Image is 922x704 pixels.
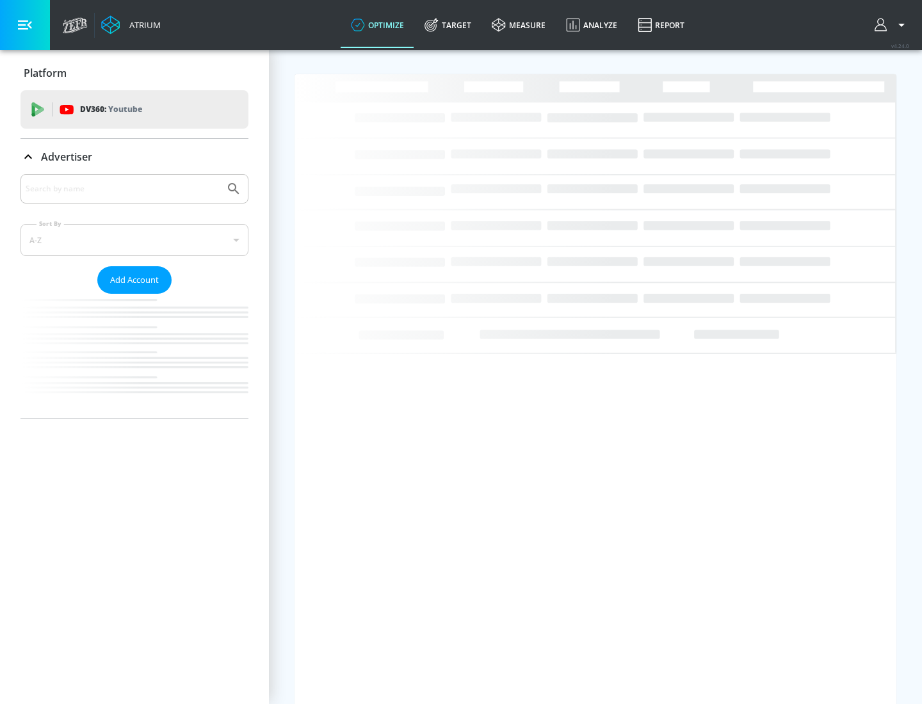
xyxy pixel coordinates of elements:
[20,139,248,175] div: Advertiser
[627,2,695,48] a: Report
[124,19,161,31] div: Atrium
[36,220,64,228] label: Sort By
[414,2,481,48] a: Target
[341,2,414,48] a: optimize
[481,2,556,48] a: measure
[20,224,248,256] div: A-Z
[26,180,220,197] input: Search by name
[108,102,142,116] p: Youtube
[556,2,627,48] a: Analyze
[20,55,248,91] div: Platform
[24,66,67,80] p: Platform
[110,273,159,287] span: Add Account
[101,15,161,35] a: Atrium
[97,266,172,294] button: Add Account
[80,102,142,116] p: DV360:
[20,174,248,418] div: Advertiser
[41,150,92,164] p: Advertiser
[20,294,248,418] nav: list of Advertiser
[891,42,909,49] span: v 4.24.0
[20,90,248,129] div: DV360: Youtube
